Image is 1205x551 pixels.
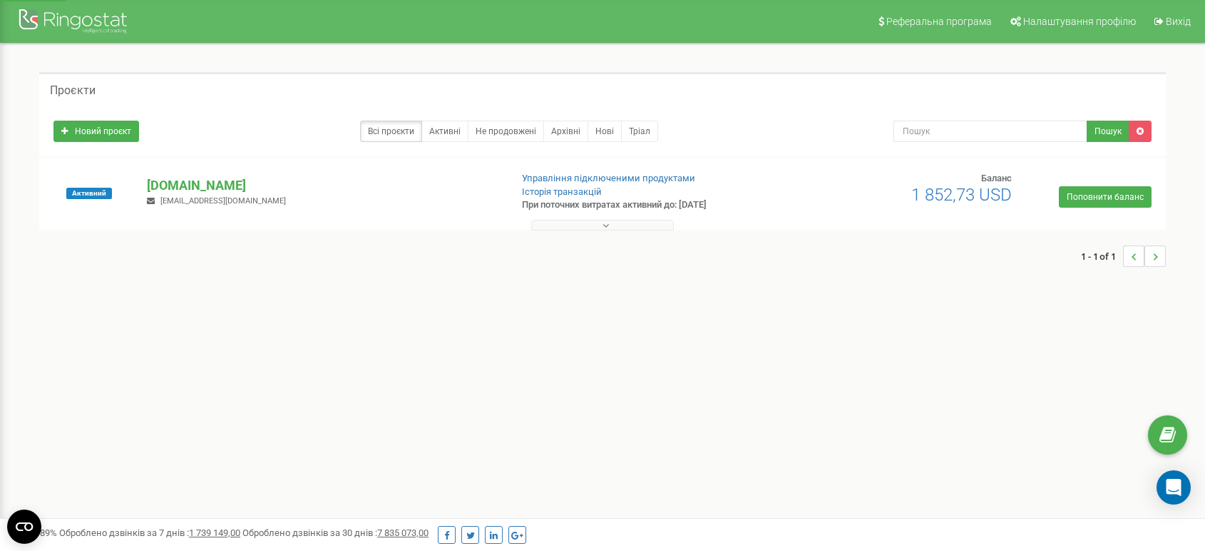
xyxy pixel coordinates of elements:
[360,121,422,142] a: Всі проєкти
[522,198,781,212] p: При поточних витратах активний до: [DATE]
[621,121,658,142] a: Тріал
[377,527,429,538] u: 7 835 073,00
[50,84,96,97] h5: Проєкти
[1059,186,1152,208] a: Поповнити баланс
[522,173,695,183] a: Управління підключеними продуктами
[1166,16,1191,27] span: Вихід
[468,121,544,142] a: Не продовжені
[1157,470,1191,505] div: Open Intercom Messenger
[893,121,1088,142] input: Пошук
[522,186,602,197] a: Історія транзакцій
[911,185,1012,205] span: 1 852,73 USD
[7,510,41,544] button: Open CMP widget
[1081,231,1166,281] nav: ...
[160,196,286,206] span: [EMAIL_ADDRESS][DOMAIN_NAME]
[981,173,1012,183] span: Баланс
[421,121,468,142] a: Активні
[588,121,622,142] a: Нові
[66,188,112,199] span: Активний
[59,527,240,538] span: Оброблено дзвінків за 7 днів :
[1081,246,1123,267] span: 1 - 1 of 1
[543,121,588,142] a: Архівні
[147,176,498,195] p: [DOMAIN_NAME]
[886,16,992,27] span: Реферальна програма
[242,527,429,538] span: Оброблено дзвінків за 30 днів :
[1023,16,1136,27] span: Налаштування профілю
[53,121,139,142] a: Новий проєкт
[1087,121,1129,142] button: Пошук
[189,527,240,538] u: 1 739 149,00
